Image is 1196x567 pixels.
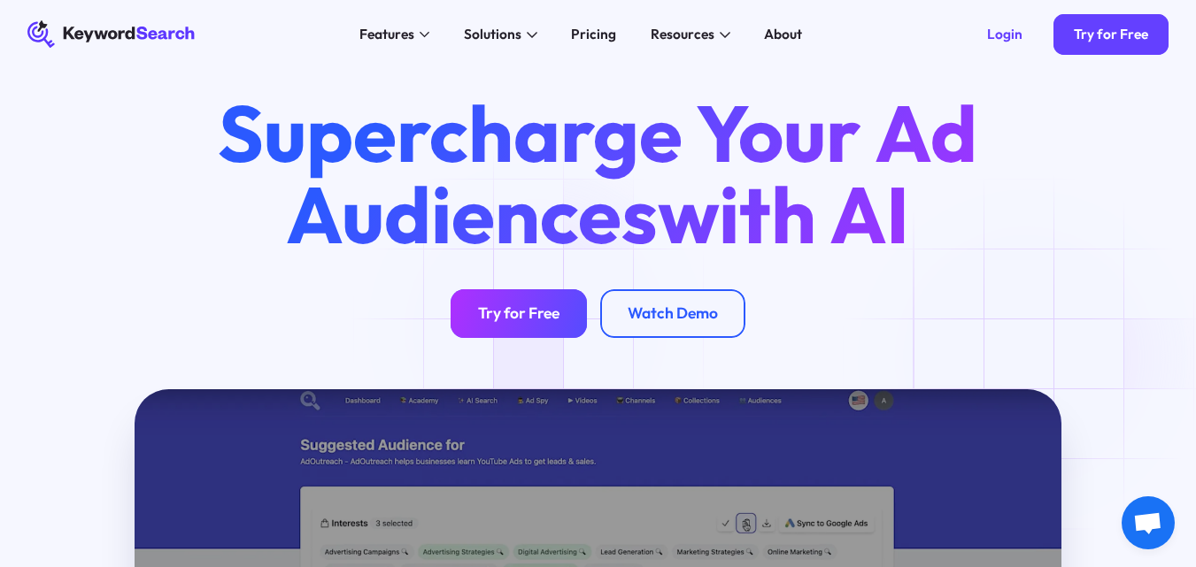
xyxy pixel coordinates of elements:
[464,24,521,44] div: Solutions
[1074,26,1148,42] div: Try for Free
[451,289,587,337] a: Try for Free
[561,20,627,48] a: Pricing
[1122,496,1175,549] div: Chat abierto
[754,20,813,48] a: About
[651,24,714,44] div: Resources
[359,24,414,44] div: Features
[478,304,559,324] div: Try for Free
[628,304,718,324] div: Watch Demo
[987,26,1022,42] div: Login
[186,93,1009,256] h1: Supercharge Your Ad Audiences
[1053,14,1169,56] a: Try for Free
[764,24,802,44] div: About
[966,14,1043,56] a: Login
[571,24,616,44] div: Pricing
[658,165,909,264] span: with AI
